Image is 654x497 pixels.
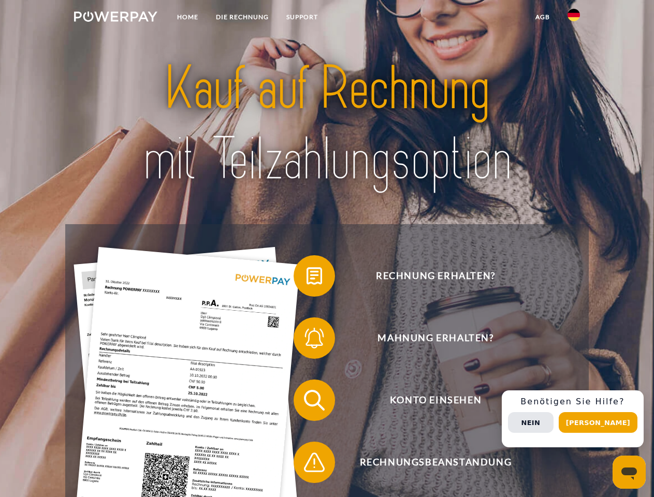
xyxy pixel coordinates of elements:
img: qb_warning.svg [301,449,327,475]
div: Schnellhilfe [502,390,644,447]
iframe: Schaltfläche zum Öffnen des Messaging-Fensters [613,456,646,489]
h3: Benötigen Sie Hilfe? [508,397,637,407]
button: Konto einsehen [294,379,563,421]
img: qb_bill.svg [301,263,327,289]
img: qb_bell.svg [301,325,327,351]
img: qb_search.svg [301,387,327,413]
img: logo-powerpay-white.svg [74,11,157,22]
a: SUPPORT [278,8,327,26]
span: Mahnung erhalten? [309,317,562,359]
a: Home [168,8,207,26]
span: Rechnungsbeanstandung [309,442,562,483]
span: Rechnung erhalten? [309,255,562,297]
button: Rechnungsbeanstandung [294,442,563,483]
a: agb [527,8,559,26]
button: Mahnung erhalten? [294,317,563,359]
button: Nein [508,412,554,433]
img: title-powerpay_de.svg [99,50,555,198]
img: de [568,9,580,21]
span: Konto einsehen [309,379,562,421]
a: DIE RECHNUNG [207,8,278,26]
button: [PERSON_NAME] [559,412,637,433]
button: Rechnung erhalten? [294,255,563,297]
